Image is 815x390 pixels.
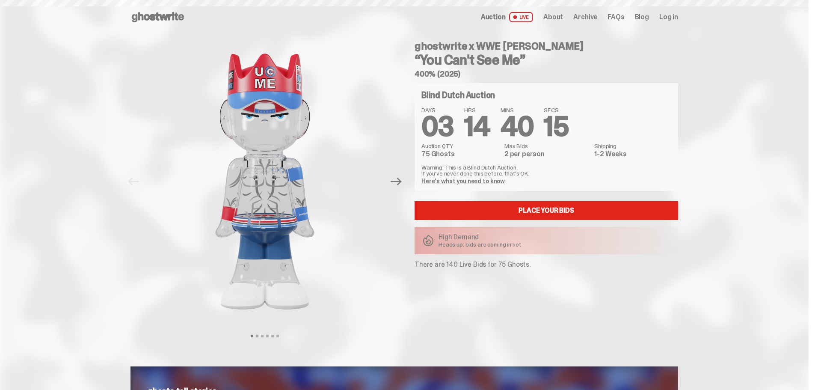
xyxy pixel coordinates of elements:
span: SECS [544,107,569,113]
button: View slide 3 [261,335,264,337]
span: 40 [501,109,534,144]
span: 14 [464,109,490,144]
dt: Shipping [594,143,671,149]
a: Auction LIVE [481,12,533,22]
span: 15 [544,109,569,144]
button: View slide 2 [256,335,258,337]
dd: 1-2 Weeks [594,151,671,158]
button: View slide 6 [276,335,279,337]
p: High Demand [439,234,521,241]
button: Next [387,172,406,191]
span: LIVE [509,12,533,22]
a: Archive [573,14,597,21]
dt: Auction QTY [421,143,499,149]
a: About [543,14,563,21]
button: View slide 4 [266,335,269,337]
a: Log in [659,14,678,21]
button: View slide 5 [271,335,274,337]
dd: 2 per person [504,151,589,158]
dd: 75 Ghosts [421,151,499,158]
h3: “You Can't See Me” [415,53,678,67]
p: Warning: This is a Blind Dutch Auction. If you’ve never done this before, that’s OK. [421,164,671,176]
a: Blog [635,14,649,21]
span: 03 [421,109,454,144]
h5: 400% (2025) [415,70,678,78]
a: Place your Bids [415,201,678,220]
span: DAYS [421,107,454,113]
h4: Blind Dutch Auction [421,91,495,99]
span: MINS [501,107,534,113]
a: Here's what you need to know [421,177,505,185]
p: Heads up: bids are coming in hot [439,241,521,247]
button: View slide 1 [251,335,253,337]
span: Auction [481,14,506,21]
dt: Max Bids [504,143,589,149]
img: John_Cena_Hero_1.png [147,34,382,329]
a: FAQs [608,14,624,21]
h4: ghostwrite x WWE [PERSON_NAME] [415,41,678,51]
span: HRS [464,107,490,113]
p: There are 140 Live Bids for 75 Ghosts. [415,261,678,268]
